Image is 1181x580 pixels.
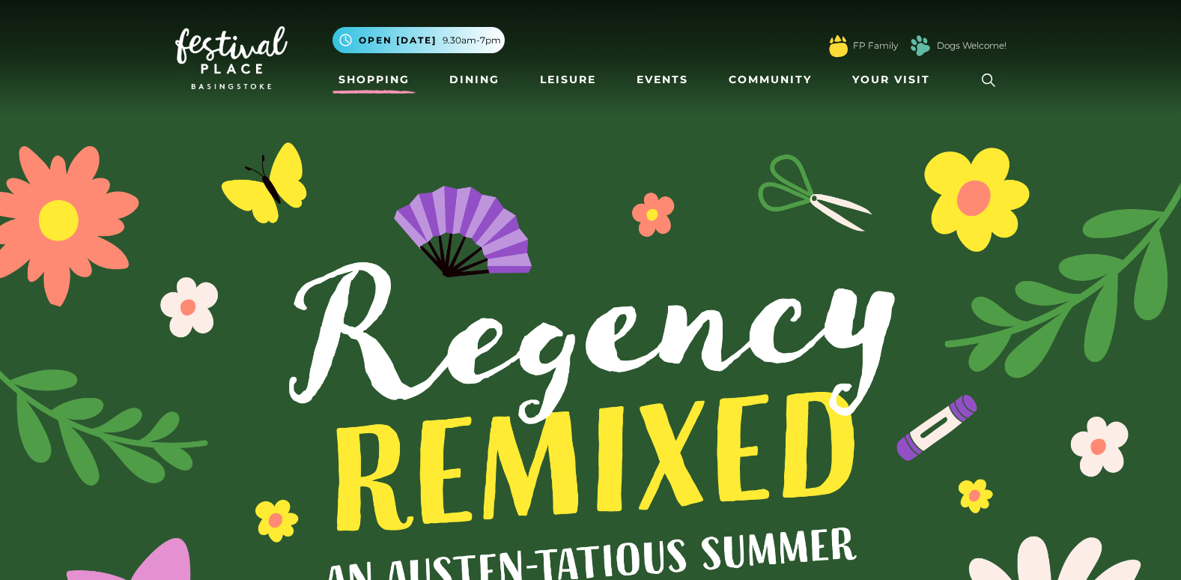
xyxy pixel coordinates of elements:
span: 9.30am-7pm [443,34,501,47]
img: Festival Place Logo [175,26,288,89]
span: Your Visit [852,72,930,88]
a: Leisure [534,66,602,94]
a: Community [723,66,818,94]
a: Dogs Welcome! [937,39,1007,52]
a: Your Visit [846,66,944,94]
a: Events [631,66,694,94]
a: Dining [443,66,506,94]
button: Open [DATE] 9.30am-7pm [333,27,505,53]
span: Open [DATE] [359,34,437,47]
a: FP Family [853,39,898,52]
a: Shopping [333,66,416,94]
